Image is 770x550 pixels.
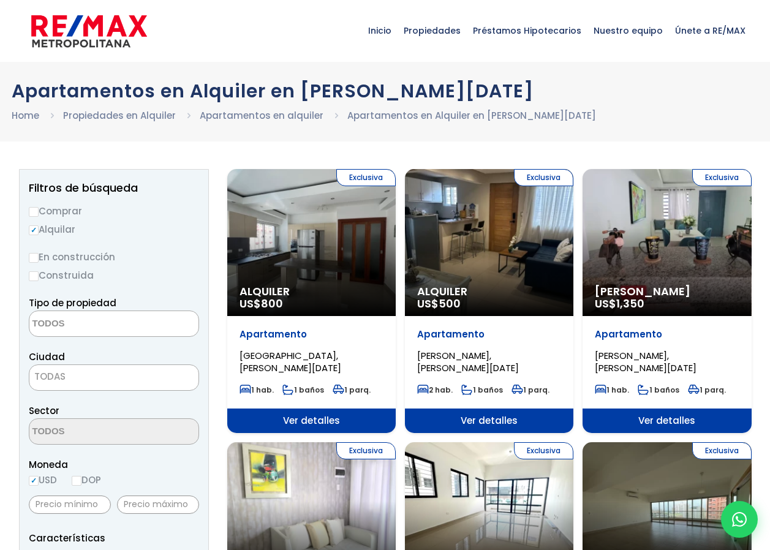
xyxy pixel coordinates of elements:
h1: Apartamentos en Alquiler en [PERSON_NAME][DATE] [12,80,759,102]
span: Exclusiva [336,442,396,459]
span: 1 baños [461,385,503,395]
textarea: Search [29,419,148,445]
span: [GEOGRAPHIC_DATA], [PERSON_NAME][DATE] [240,349,341,374]
label: En construcción [29,249,199,265]
input: DOP [72,476,81,486]
span: Sector [29,404,59,417]
a: Propiedades en Alquiler [63,109,176,122]
input: Construida [29,271,39,281]
h2: Filtros de búsqueda [29,182,199,194]
span: 1 baños [638,385,679,395]
span: Exclusiva [514,169,573,186]
p: Apartamento [595,328,739,341]
label: USD [29,472,57,488]
span: Únete a RE/MAX [669,12,752,49]
label: Alquilar [29,222,199,237]
span: TODAS [29,368,198,385]
label: Construida [29,268,199,283]
span: Ciudad [29,350,65,363]
p: Apartamento [417,328,561,341]
span: Moneda [29,457,199,472]
span: US$ [595,296,644,311]
span: 1 parq. [511,385,549,395]
input: En construcción [29,253,39,263]
input: Alquilar [29,225,39,235]
span: 800 [261,296,283,311]
span: Nuestro equipo [587,12,669,49]
span: Exclusiva [336,169,396,186]
a: Home [12,109,39,122]
span: 1 parq. [333,385,371,395]
input: USD [29,476,39,486]
textarea: Search [29,311,148,337]
span: Ver detalles [583,409,751,433]
span: Inicio [362,12,398,49]
span: 500 [439,296,461,311]
span: Tipo de propiedad [29,296,116,309]
span: Exclusiva [514,442,573,459]
label: DOP [72,472,101,488]
span: TODAS [29,364,199,391]
label: Comprar [29,203,199,219]
input: Comprar [29,207,39,217]
a: Apartamentos en alquiler [200,109,323,122]
span: Ver detalles [405,409,573,433]
span: [PERSON_NAME], [PERSON_NAME][DATE] [595,349,696,374]
span: 1 hab. [595,385,629,395]
span: 2 hab. [417,385,453,395]
span: US$ [240,296,283,311]
span: 1 hab. [240,385,274,395]
span: [PERSON_NAME] [595,285,739,298]
span: Alquiler [240,285,383,298]
span: Propiedades [398,12,467,49]
span: TODAS [34,370,66,383]
p: Apartamento [240,328,383,341]
span: 1,350 [616,296,644,311]
li: Apartamentos en Alquiler en [PERSON_NAME][DATE] [347,108,596,123]
span: US$ [417,296,461,311]
span: Ver detalles [227,409,396,433]
span: 1 baños [282,385,324,395]
input: Precio mínimo [29,495,111,514]
span: Exclusiva [692,442,752,459]
span: Préstamos Hipotecarios [467,12,587,49]
span: Exclusiva [692,169,752,186]
span: Alquiler [417,285,561,298]
a: Exclusiva [PERSON_NAME] US$1,350 Apartamento [PERSON_NAME], [PERSON_NAME][DATE] 1 hab. 1 baños 1 ... [583,169,751,433]
a: Exclusiva Alquiler US$500 Apartamento [PERSON_NAME], [PERSON_NAME][DATE] 2 hab. 1 baños 1 parq. V... [405,169,573,433]
span: [PERSON_NAME], [PERSON_NAME][DATE] [417,349,519,374]
a: Exclusiva Alquiler US$800 Apartamento [GEOGRAPHIC_DATA], [PERSON_NAME][DATE] 1 hab. 1 baños 1 par... [227,169,396,433]
img: remax-metropolitana-logo [31,13,147,50]
p: Características [29,530,199,546]
input: Precio máximo [117,495,199,514]
span: 1 parq. [688,385,726,395]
